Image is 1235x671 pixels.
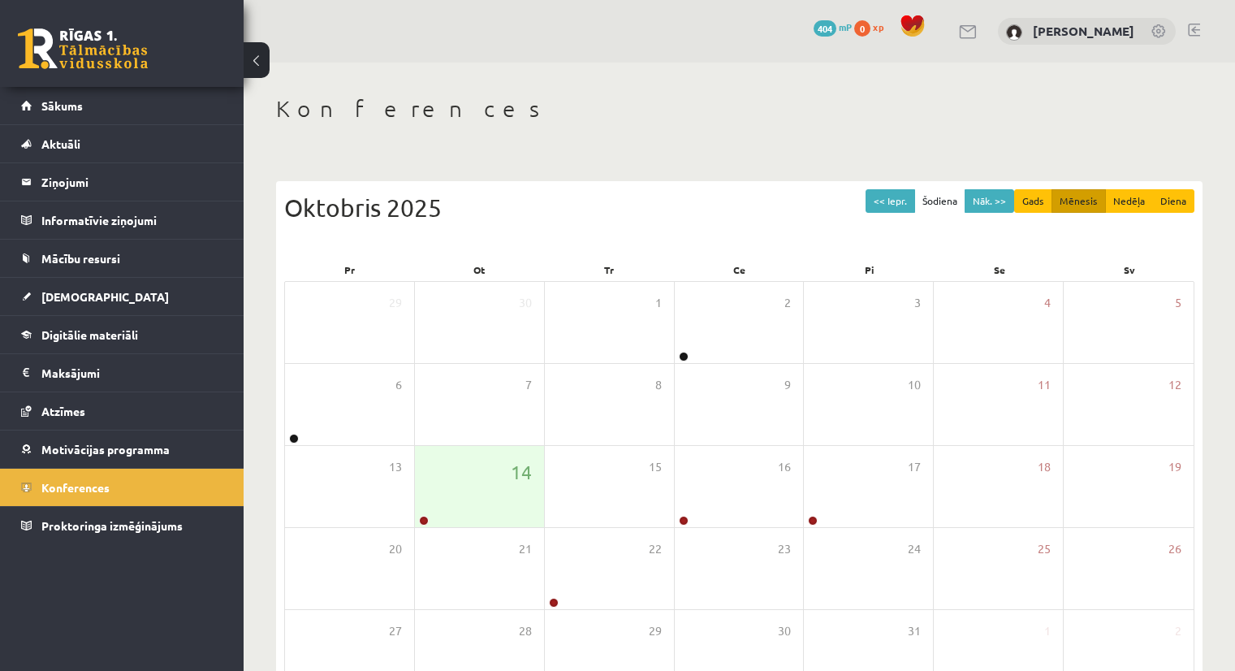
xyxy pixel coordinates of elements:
[21,163,223,201] a: Ziņojumi
[544,258,674,281] div: Tr
[908,622,921,640] span: 31
[649,622,662,640] span: 29
[41,442,170,457] span: Motivācijas programma
[1044,294,1051,312] span: 4
[41,480,110,495] span: Konferences
[1064,258,1194,281] div: Sv
[389,294,402,312] span: 29
[525,376,532,394] span: 7
[21,278,223,315] a: [DEMOGRAPHIC_DATA]
[21,125,223,162] a: Aktuāli
[674,258,804,281] div: Ce
[41,518,183,533] span: Proktoringa izmēģinājums
[21,87,223,124] a: Sākums
[519,294,532,312] span: 30
[389,540,402,558] span: 20
[21,201,223,239] a: Informatīvie ziņojumi
[866,189,915,213] button: << Iepr.
[1014,189,1052,213] button: Gads
[276,95,1203,123] h1: Konferences
[649,540,662,558] span: 22
[1051,189,1106,213] button: Mēnesis
[655,376,662,394] span: 8
[935,258,1064,281] div: Se
[21,469,223,506] a: Konferences
[21,392,223,430] a: Atzīmes
[21,354,223,392] a: Maksājumi
[41,163,223,201] legend: Ziņojumi
[914,189,965,213] button: Šodiena
[41,201,223,239] legend: Informatīvie ziņojumi
[814,20,836,37] span: 404
[21,507,223,544] a: Proktoringa izmēģinājums
[655,294,662,312] span: 1
[1006,24,1022,41] img: Laura Ungure
[1038,458,1051,476] span: 18
[784,294,791,312] span: 2
[814,20,852,33] a: 404 mP
[21,240,223,277] a: Mācību resursi
[908,540,921,558] span: 24
[778,622,791,640] span: 30
[1175,294,1181,312] span: 5
[1168,458,1181,476] span: 19
[873,20,883,33] span: xp
[908,376,921,394] span: 10
[1105,189,1153,213] button: Nedēļa
[778,458,791,476] span: 16
[21,431,223,468] a: Motivācijas programma
[649,458,662,476] span: 15
[395,376,402,394] span: 6
[854,20,892,33] a: 0 xp
[519,540,532,558] span: 21
[1152,189,1194,213] button: Diena
[414,258,544,281] div: Ot
[284,189,1194,226] div: Oktobris 2025
[519,622,532,640] span: 28
[511,458,532,486] span: 14
[41,404,85,418] span: Atzīmes
[41,251,120,266] span: Mācību resursi
[284,258,414,281] div: Pr
[778,540,791,558] span: 23
[1168,376,1181,394] span: 12
[1175,622,1181,640] span: 2
[1038,540,1051,558] span: 25
[805,258,935,281] div: Pi
[1044,622,1051,640] span: 1
[854,20,870,37] span: 0
[839,20,852,33] span: mP
[18,28,148,69] a: Rīgas 1. Tālmācības vidusskola
[1168,540,1181,558] span: 26
[41,136,80,151] span: Aktuāli
[41,98,83,113] span: Sākums
[389,458,402,476] span: 13
[908,458,921,476] span: 17
[41,289,169,304] span: [DEMOGRAPHIC_DATA]
[965,189,1014,213] button: Nāk. >>
[784,376,791,394] span: 9
[1033,23,1134,39] a: [PERSON_NAME]
[41,327,138,342] span: Digitālie materiāli
[21,316,223,353] a: Digitālie materiāli
[389,622,402,640] span: 27
[41,354,223,392] legend: Maksājumi
[1038,376,1051,394] span: 11
[914,294,921,312] span: 3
